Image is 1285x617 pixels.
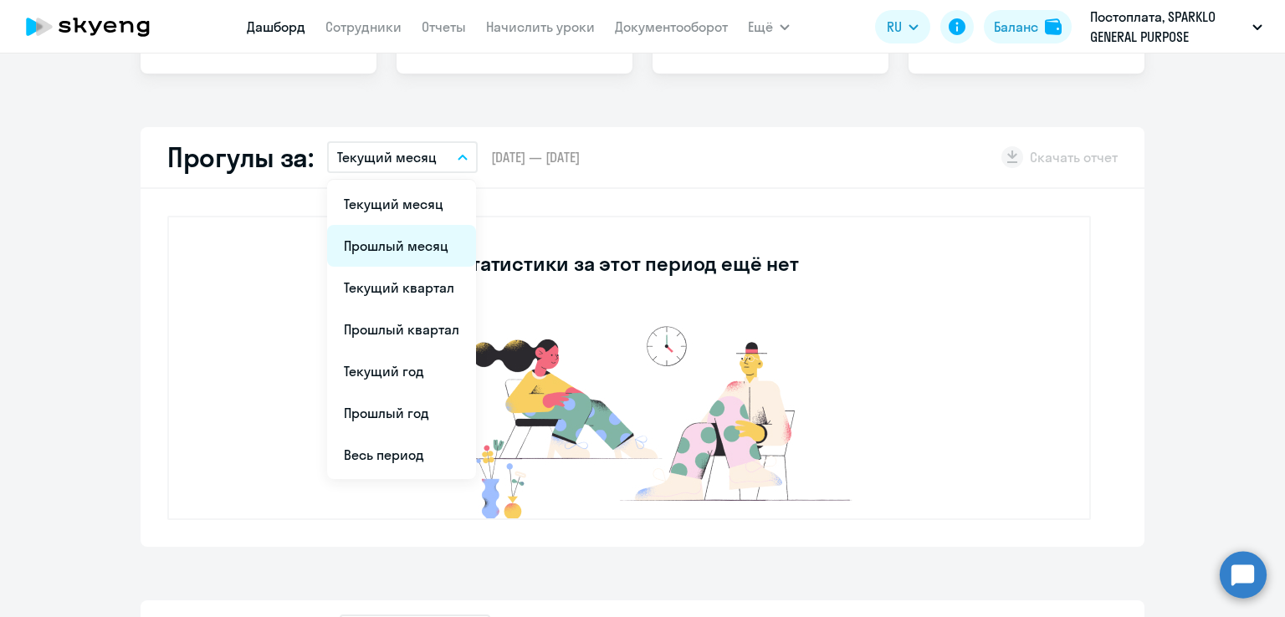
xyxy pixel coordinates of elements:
button: RU [875,10,930,43]
div: Баланс [994,17,1038,37]
a: Документооборот [615,18,728,35]
h3: Статистики за этот период ещё нет [459,250,798,277]
p: Постоплата, SPARKLO GENERAL PURPOSE MACHINERY PARTS MANUFACTURING LLC [1090,7,1246,47]
span: [DATE] — [DATE] [491,148,580,166]
img: no-data [378,318,880,518]
a: Отчеты [422,18,466,35]
button: Ещё [748,10,790,43]
ul: Ещё [327,180,476,479]
p: Текущий месяц [337,147,437,167]
a: Начислить уроки [486,18,595,35]
img: balance [1045,18,1062,35]
span: RU [887,17,902,37]
button: Постоплата, SPARKLO GENERAL PURPOSE MACHINERY PARTS MANUFACTURING LLC [1082,7,1271,47]
button: Текущий месяц [327,141,478,173]
button: Балансbalance [984,10,1072,43]
span: Ещё [748,17,773,37]
h2: Прогулы за: [167,140,314,174]
a: Дашборд [247,18,305,35]
a: Сотрудники [325,18,402,35]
